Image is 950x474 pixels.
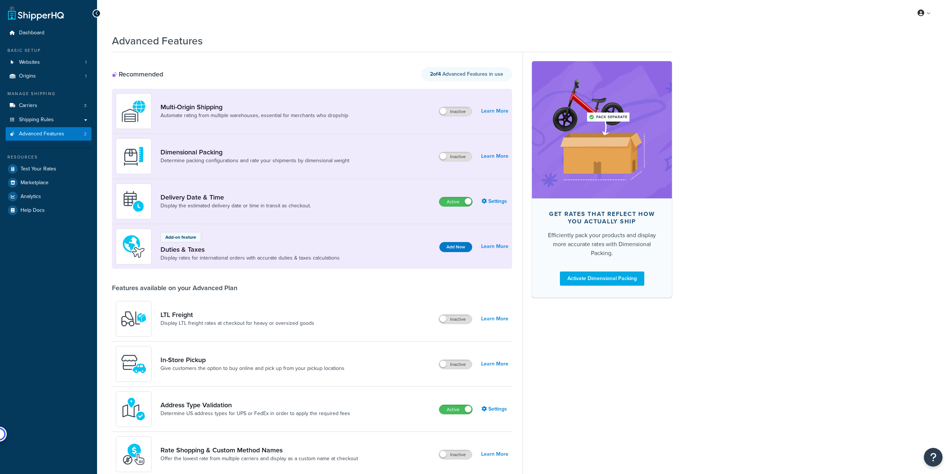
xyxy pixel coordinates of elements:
[84,103,87,109] span: 3
[21,180,49,186] span: Marketplace
[439,450,472,459] label: Inactive
[121,143,147,169] img: DTVBYsAAAAAASUVORK5CYII=
[439,197,472,206] label: Active
[112,34,203,48] h1: Advanced Features
[6,69,91,83] a: Origins1
[85,59,87,66] span: 1
[161,254,340,262] a: Display rates for international orders with accurate duties & taxes calculations
[924,448,943,467] button: Open Resource Center
[21,207,45,214] span: Help Docs
[161,356,345,364] a: In-Store Pickup
[481,151,508,161] a: Learn More
[121,306,147,332] img: y79ZsPf0fXUFUhFXDzUgf+ktZg5F2+ohG75+v3d2s1D9TjoU8PiyCIluIjV41seZevKCRuEjTPPOKHJsQcmKCXGdfprl3L4q7...
[112,284,237,292] div: Features available on your Advanced Plan
[481,314,508,324] a: Learn More
[544,210,660,225] div: Get rates that reflect how you actually ship
[439,405,472,414] label: Active
[543,72,661,187] img: feature-image-dim-d40ad3071a2b3c8e08177464837368e35600d3c5e73b18a22c1e4bb210dc32ac.png
[161,103,348,111] a: Multi-Origin Shipping
[6,154,91,160] div: Resources
[544,231,660,258] div: Efficiently pack your products and display more accurate rates with Dimensional Packing.
[121,396,147,422] img: kIG8fy0lQAAAABJRU5ErkJggg==
[121,188,147,214] img: gfkeb5ejjkALwAAAABJRU5ErkJggg==
[121,441,147,467] img: icon-duo-feat-rate-shopping-ecdd8bed.png
[161,320,314,327] a: Display LTL freight rates at checkout for heavy or oversized goods
[481,449,508,459] a: Learn More
[482,196,508,207] a: Settings
[161,455,358,462] a: Offer the lowest rate from multiple carriers and display as a custom name at checkout
[439,242,472,252] button: Add Now
[161,311,314,319] a: LTL Freight
[19,131,64,137] span: Advanced Features
[6,204,91,217] a: Help Docs
[161,446,358,454] a: Rate Shopping & Custom Method Names
[19,103,37,109] span: Carriers
[161,245,340,254] a: Duties & Taxes
[84,131,87,137] span: 2
[161,401,350,409] a: Address Type Validation
[6,91,91,97] div: Manage Shipping
[19,30,44,36] span: Dashboard
[439,360,472,369] label: Inactive
[439,152,472,161] label: Inactive
[439,315,472,324] label: Inactive
[430,70,441,78] strong: 2 of 4
[6,56,91,69] li: Websites
[6,127,91,141] li: Advanced Features
[161,157,349,164] a: Determine packing configurations and rate your shipments by dimensional weight
[161,202,311,210] a: Display the estimated delivery date or time in transit as checkout.
[6,176,91,189] a: Marketplace
[19,73,36,79] span: Origins
[6,47,91,54] div: Basic Setup
[481,241,508,252] a: Learn More
[165,234,196,241] p: Add-on feature
[560,271,644,286] a: Activate Dimensional Packing
[121,351,147,377] img: wfgcfpwTIucLEAAAAASUVORK5CYII=
[21,194,41,200] span: Analytics
[19,117,54,123] span: Shipping Rules
[6,99,91,113] li: Carriers
[21,166,56,172] span: Test Your Rates
[6,127,91,141] a: Advanced Features2
[121,98,147,124] img: WatD5o0RtDAAAAAElFTkSuQmCC
[6,56,91,69] a: Websites1
[482,404,508,414] a: Settings
[19,59,40,66] span: Websites
[161,365,345,372] a: Give customers the option to buy online and pick up from your pickup locations
[6,162,91,176] a: Test Your Rates
[6,113,91,127] a: Shipping Rules
[121,233,147,260] img: icon-duo-feat-landed-cost-7136b061.png
[481,359,508,369] a: Learn More
[112,70,163,78] div: Recommended
[6,69,91,83] li: Origins
[439,107,472,116] label: Inactive
[161,410,350,417] a: Determine US address types for UPS or FedEx in order to apply the required fees
[85,73,87,79] span: 1
[161,148,349,156] a: Dimensional Packing
[161,193,311,201] a: Delivery Date & Time
[6,99,91,113] a: Carriers3
[161,112,348,119] a: Automate rating from multiple warehouses, essential for merchants who dropship
[430,70,503,78] span: Advanced Features in use
[6,26,91,40] a: Dashboard
[6,190,91,203] a: Analytics
[481,106,508,116] a: Learn More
